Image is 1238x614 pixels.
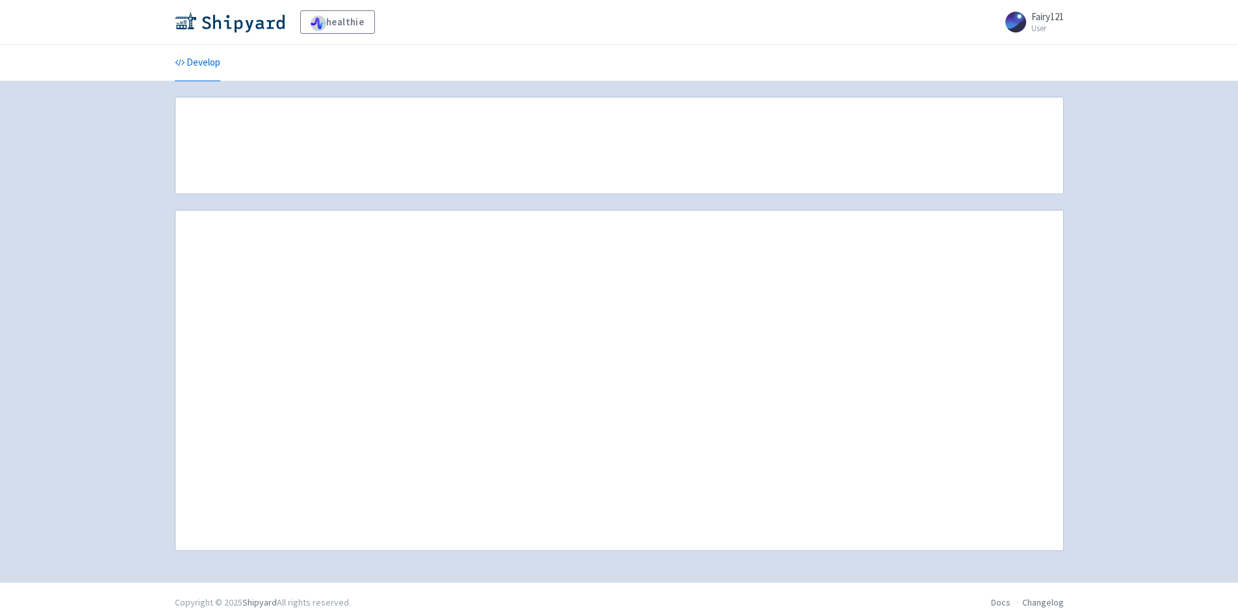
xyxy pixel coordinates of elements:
a: Shipyard [242,596,277,608]
div: Copyright © 2025 All rights reserved. [175,596,351,609]
a: Docs [991,596,1011,608]
a: Fairy121 User [998,12,1064,32]
span: Fairy121 [1031,10,1064,23]
a: Develop [175,45,220,81]
a: Changelog [1022,596,1064,608]
a: healthie [300,10,375,34]
img: Shipyard logo [175,12,285,32]
small: User [1031,24,1064,32]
